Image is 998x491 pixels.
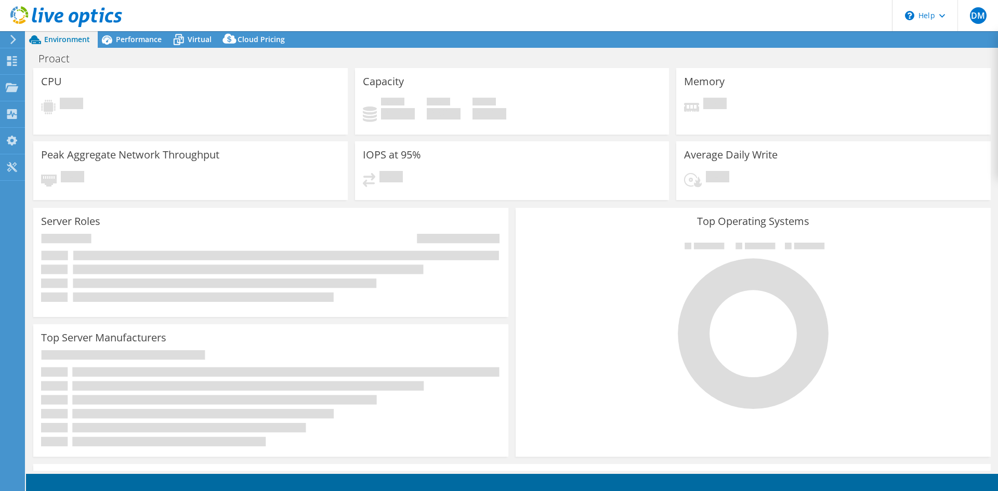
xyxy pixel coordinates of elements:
[44,34,90,44] span: Environment
[706,171,729,185] span: Pending
[427,108,461,120] h4: 0 GiB
[188,34,212,44] span: Virtual
[684,76,725,87] h3: Memory
[381,98,404,108] span: Used
[61,171,84,185] span: Pending
[379,171,403,185] span: Pending
[41,216,100,227] h3: Server Roles
[60,98,83,112] span: Pending
[116,34,162,44] span: Performance
[472,108,506,120] h4: 0 GiB
[41,76,62,87] h3: CPU
[970,7,987,24] span: DM
[703,98,727,112] span: Pending
[472,98,496,108] span: Total
[238,34,285,44] span: Cloud Pricing
[427,98,450,108] span: Free
[684,149,778,161] h3: Average Daily Write
[363,149,421,161] h3: IOPS at 95%
[41,332,166,343] h3: Top Server Manufacturers
[41,149,219,161] h3: Peak Aggregate Network Throughput
[34,53,86,64] h1: Proact
[381,108,415,120] h4: 0 GiB
[363,76,404,87] h3: Capacity
[523,216,983,227] h3: Top Operating Systems
[905,11,914,20] svg: \n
